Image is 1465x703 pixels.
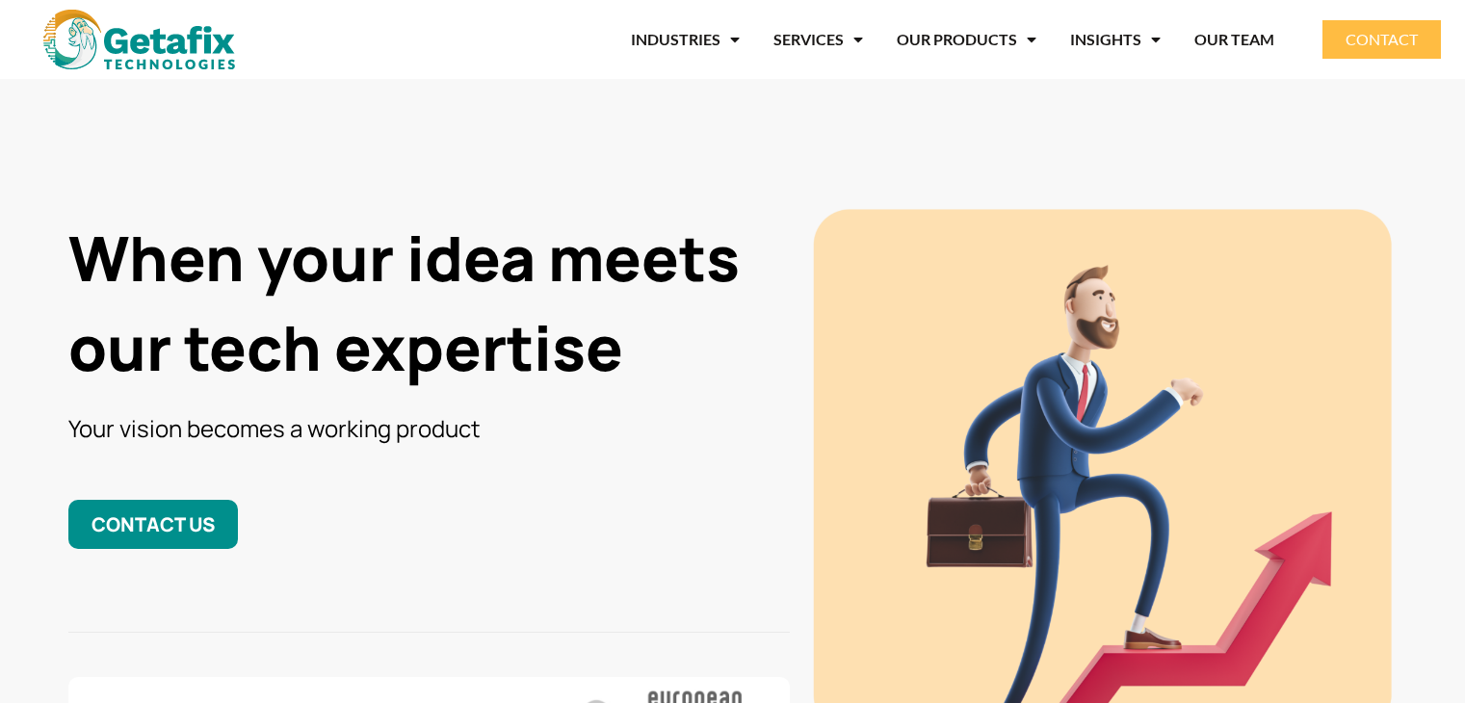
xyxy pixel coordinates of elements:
[92,511,215,537] span: CONTACT US
[43,10,235,69] img: web and mobile application development company
[1070,17,1161,62] a: INSIGHTS
[1194,17,1274,62] a: OUR TEAM
[1346,32,1418,47] span: CONTACT
[68,412,791,444] h3: Your vision becomes a working product
[68,214,791,393] h1: When your idea meets our tech expertise
[773,17,863,62] a: SERVICES
[68,500,238,549] a: CONTACT US
[1322,20,1441,59] a: CONTACT
[897,17,1036,62] a: OUR PRODUCTS
[631,17,740,62] a: INDUSTRIES
[288,17,1274,62] nav: Menu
